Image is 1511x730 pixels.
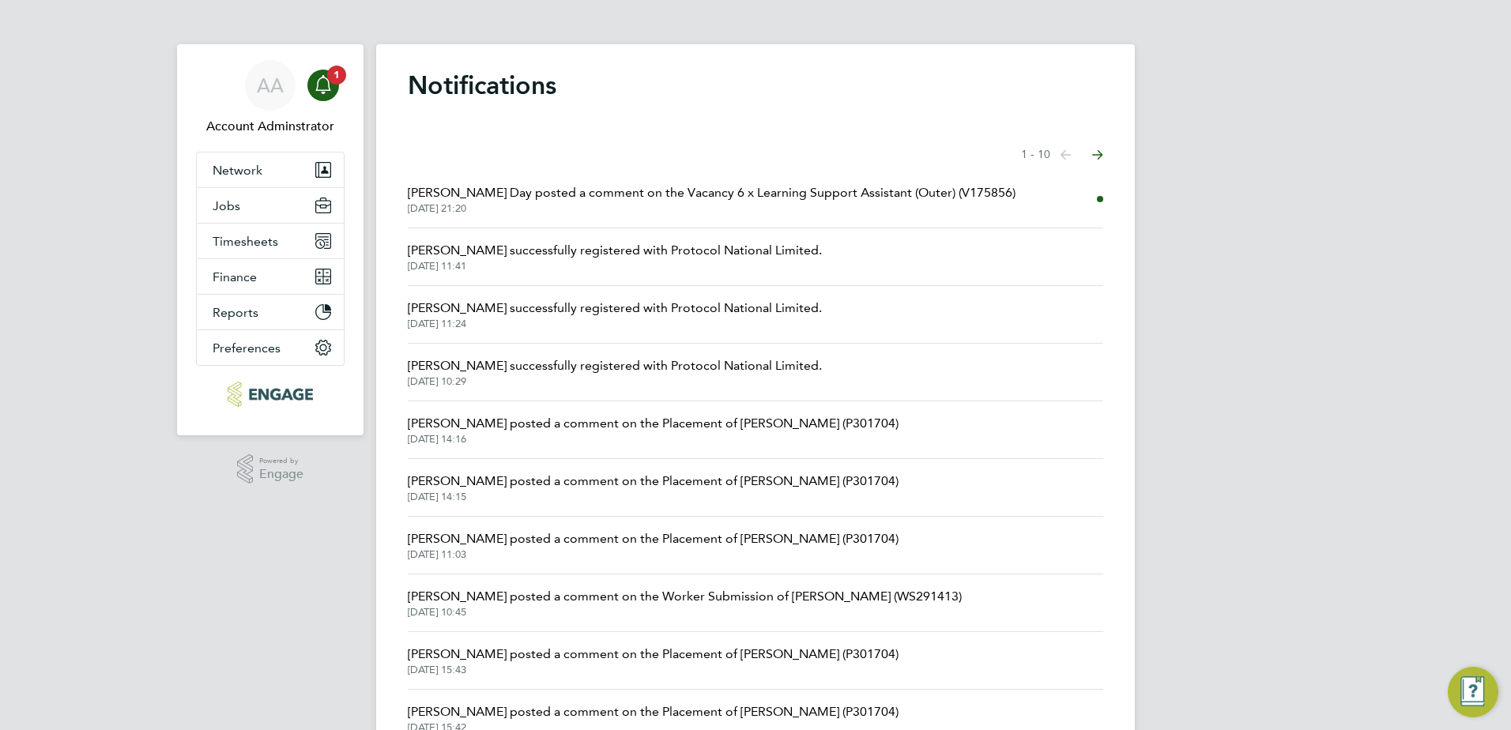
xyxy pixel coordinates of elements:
a: [PERSON_NAME] posted a comment on the Placement of [PERSON_NAME] (P301704)[DATE] 14:16 [408,414,899,446]
button: Preferences [197,330,344,365]
a: [PERSON_NAME] successfully registered with Protocol National Limited.[DATE] 11:24 [408,299,822,330]
nav: Select page of notifications list [1021,139,1103,171]
button: Engage Resource Center [1448,667,1498,717]
span: [DATE] 14:15 [408,491,899,503]
span: Powered by [259,454,303,468]
span: [DATE] 11:41 [408,260,822,273]
button: Network [197,152,344,187]
span: [DATE] 14:16 [408,433,899,446]
span: [DATE] 11:24 [408,318,822,330]
span: [DATE] 10:45 [408,606,962,619]
h1: Notifications [408,70,1103,101]
button: Jobs [197,188,344,223]
span: [PERSON_NAME] successfully registered with Protocol National Limited. [408,356,822,375]
a: Powered byEngage [237,454,304,484]
a: [PERSON_NAME] Day posted a comment on the Vacancy 6 x Learning Support Assistant (Outer) (V175856... [408,183,1015,215]
span: Network [213,163,262,178]
span: 1 [327,66,346,85]
span: Timesheets [213,234,278,249]
a: [PERSON_NAME] posted a comment on the Placement of [PERSON_NAME] (P301704)[DATE] 14:15 [408,472,899,503]
span: [DATE] 11:03 [408,548,899,561]
a: [PERSON_NAME] successfully registered with Protocol National Limited.[DATE] 11:41 [408,241,822,273]
span: Account Adminstrator [196,117,345,136]
span: AA [257,75,284,96]
button: Finance [197,259,344,294]
span: [PERSON_NAME] posted a comment on the Placement of [PERSON_NAME] (P301704) [408,645,899,664]
a: [PERSON_NAME] posted a comment on the Placement of [PERSON_NAME] (P301704)[DATE] 15:43 [408,645,899,676]
span: Preferences [213,341,281,356]
button: Timesheets [197,224,344,258]
span: Jobs [213,198,240,213]
span: [PERSON_NAME] posted a comment on the Placement of [PERSON_NAME] (P301704) [408,529,899,548]
nav: Main navigation [177,44,364,435]
a: Go to home page [196,382,345,407]
span: Engage [259,468,303,481]
a: [PERSON_NAME] successfully registered with Protocol National Limited.[DATE] 10:29 [408,356,822,388]
span: [PERSON_NAME] posted a comment on the Placement of [PERSON_NAME] (P301704) [408,414,899,433]
span: [PERSON_NAME] posted a comment on the Placement of [PERSON_NAME] (P301704) [408,472,899,491]
a: AAAccount Adminstrator [196,60,345,136]
span: [PERSON_NAME] posted a comment on the Placement of [PERSON_NAME] (P301704) [408,702,899,721]
span: Reports [213,305,258,320]
span: [DATE] 21:20 [408,202,1015,215]
span: [PERSON_NAME] Day posted a comment on the Vacancy 6 x Learning Support Assistant (Outer) (V175856) [408,183,1015,202]
span: 1 - 10 [1021,147,1050,163]
span: Finance [213,269,257,284]
a: [PERSON_NAME] posted a comment on the Worker Submission of [PERSON_NAME] (WS291413)[DATE] 10:45 [408,587,962,619]
span: [PERSON_NAME] posted a comment on the Worker Submission of [PERSON_NAME] (WS291413) [408,587,962,606]
span: [PERSON_NAME] successfully registered with Protocol National Limited. [408,241,822,260]
span: [DATE] 15:43 [408,664,899,676]
span: [PERSON_NAME] successfully registered with Protocol National Limited. [408,299,822,318]
a: [PERSON_NAME] posted a comment on the Placement of [PERSON_NAME] (P301704)[DATE] 11:03 [408,529,899,561]
span: [DATE] 10:29 [408,375,822,388]
img: protocol-logo-retina.png [228,382,312,407]
a: 1 [307,60,339,111]
button: Reports [197,295,344,329]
